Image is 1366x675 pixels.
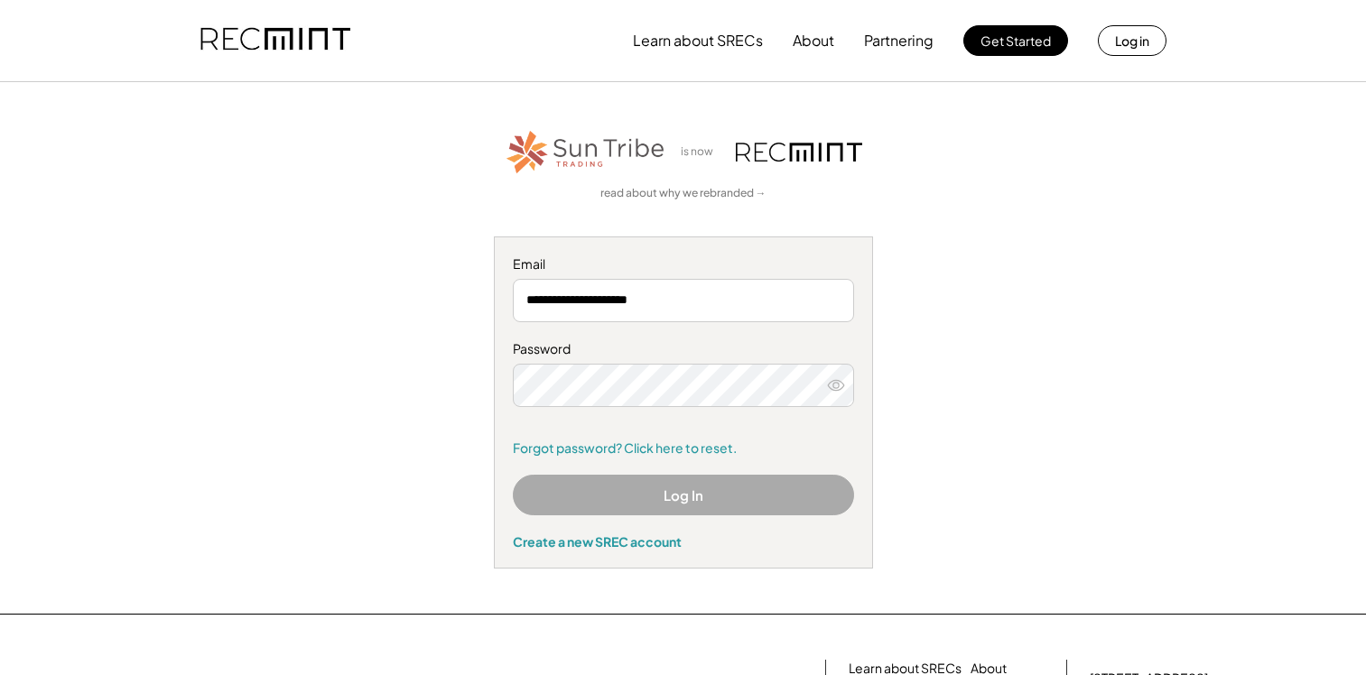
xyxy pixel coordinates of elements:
[1098,25,1166,56] button: Log in
[600,186,767,201] a: read about why we rebranded →
[513,475,854,515] button: Log In
[633,23,763,59] button: Learn about SRECs
[864,23,934,59] button: Partnering
[676,144,727,160] div: is now
[963,25,1068,56] button: Get Started
[200,10,350,71] img: recmint-logotype%403x.png
[793,23,834,59] button: About
[513,255,854,273] div: Email
[513,533,854,550] div: Create a new SREC account
[513,340,854,358] div: Password
[513,439,854,458] a: Forgot password? Click here to reset.
[736,143,862,162] img: recmint-logotype%403x.png
[505,127,667,177] img: STT_Horizontal_Logo%2B-%2BColor.png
